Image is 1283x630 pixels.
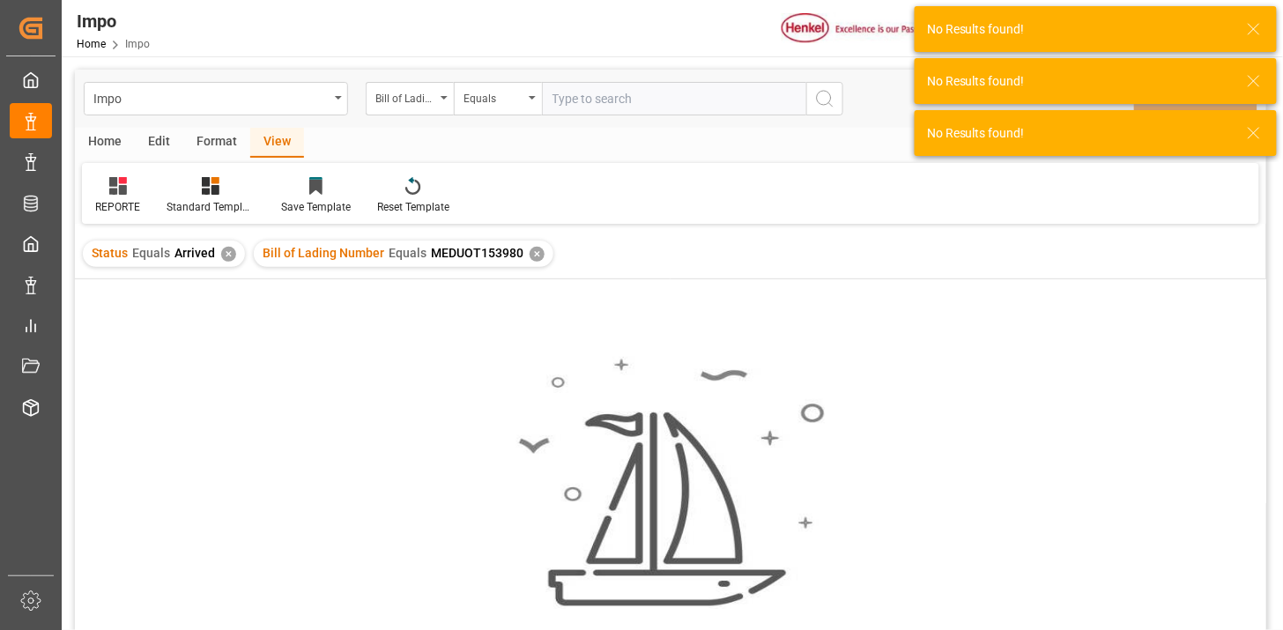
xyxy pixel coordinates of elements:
[927,124,1230,143] div: No Results found!
[366,82,454,115] button: open menu
[927,72,1230,91] div: No Results found!
[927,20,1230,39] div: No Results found!
[167,199,255,215] div: Standard Templates
[221,247,236,262] div: ✕
[542,82,806,115] input: Type to search
[92,246,128,260] span: Status
[377,199,449,215] div: Reset Template
[183,128,250,158] div: Format
[389,246,426,260] span: Equals
[84,82,348,115] button: open menu
[135,128,183,158] div: Edit
[174,246,215,260] span: Arrived
[75,128,135,158] div: Home
[281,199,351,215] div: Save Template
[454,82,542,115] button: open menu
[77,8,150,34] div: Impo
[782,13,930,44] img: Henkel%20logo.jpg_1689854090.jpg
[516,357,825,609] img: smooth_sailing.jpeg
[263,246,384,260] span: Bill of Lading Number
[431,246,523,260] span: MEDUOT153980
[77,38,106,50] a: Home
[464,86,523,107] div: Equals
[132,246,170,260] span: Equals
[806,82,843,115] button: search button
[93,86,329,108] div: Impo
[250,128,304,158] div: View
[530,247,545,262] div: ✕
[95,199,140,215] div: REPORTE
[375,86,435,107] div: Bill of Lading Number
